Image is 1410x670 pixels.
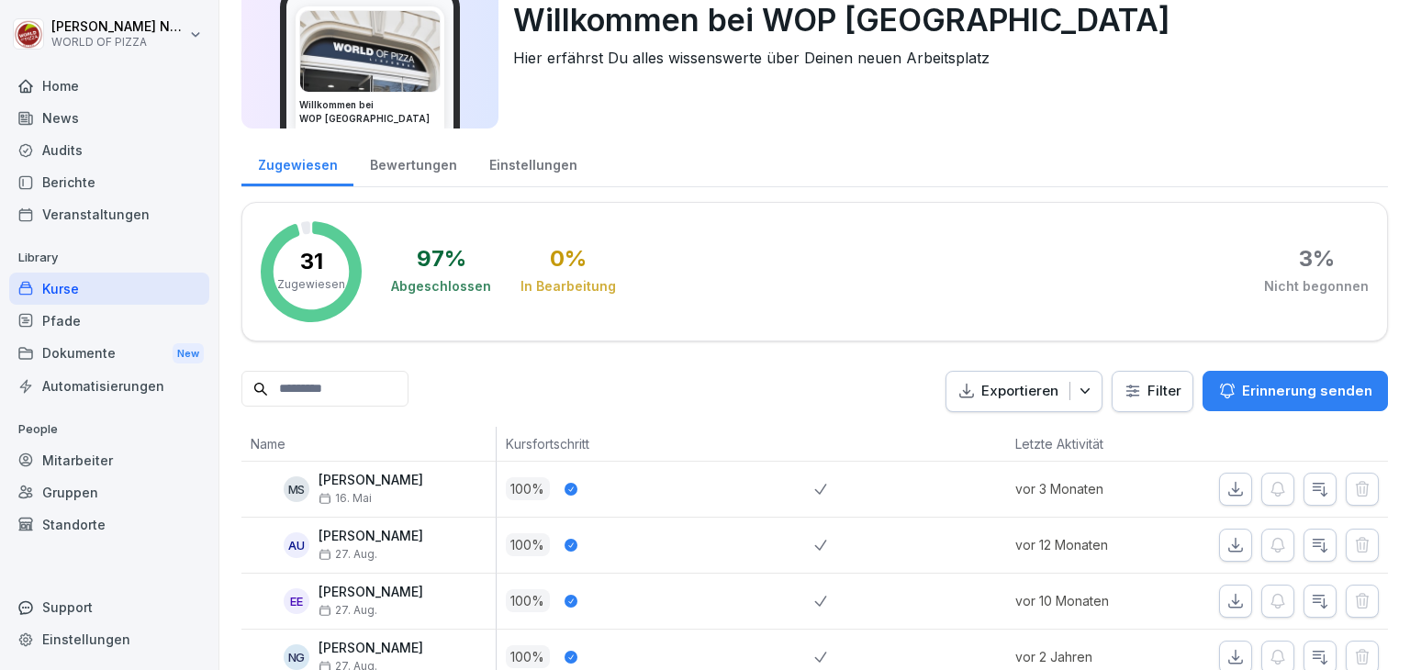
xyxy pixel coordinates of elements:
span: 27. Aug. [319,604,377,617]
div: NG [284,644,309,670]
a: Berichte [9,166,209,198]
h3: Willkommen bei WOP [GEOGRAPHIC_DATA] [299,98,441,126]
p: Name [251,434,487,453]
p: [PERSON_NAME] [319,585,423,600]
a: Einstellungen [473,140,593,186]
span: 16. Mai [319,492,372,505]
p: WORLD OF PIZZA [51,36,185,49]
p: vor 2 Jahren [1015,647,1165,666]
div: Abgeschlossen [391,277,491,296]
p: Letzte Aktivität [1015,434,1156,453]
p: Hier erfährst Du alles wissenswerte über Deinen neuen Arbeitsplatz [513,47,1373,69]
p: vor 10 Monaten [1015,591,1165,610]
a: Mitarbeiter [9,444,209,476]
button: Exportieren [946,371,1102,412]
button: Erinnerung senden [1203,371,1388,411]
p: 100 % [506,589,550,612]
a: Home [9,70,209,102]
p: [PERSON_NAME] [319,529,423,544]
div: 0 % [550,248,587,270]
img: dmgeqh6veqatslxab4h1ulsf.png [300,11,440,92]
p: Library [9,243,209,273]
div: 3 % [1299,248,1335,270]
p: Zugewiesen [277,276,345,293]
a: Bewertungen [353,140,473,186]
div: Dokumente [9,337,209,371]
div: 97 % [417,248,466,270]
a: Automatisierungen [9,370,209,402]
div: In Bearbeitung [520,277,616,296]
a: Pfade [9,305,209,337]
p: vor 12 Monaten [1015,535,1165,554]
span: 27. Aug. [319,548,377,561]
div: Filter [1124,382,1181,400]
p: [PERSON_NAME] Natusch [51,19,185,35]
p: [PERSON_NAME] [319,641,423,656]
a: News [9,102,209,134]
div: MS [284,476,309,502]
a: Audits [9,134,209,166]
p: 100 % [506,645,550,668]
p: Kursfortschritt [506,434,806,453]
div: Nicht begonnen [1264,277,1369,296]
p: 100 % [506,477,550,500]
a: Kurse [9,273,209,305]
a: Zugewiesen [241,140,353,186]
div: New [173,343,204,364]
a: Standorte [9,508,209,541]
p: 100 % [506,533,550,556]
a: Einstellungen [9,623,209,655]
div: EE [284,588,309,614]
a: DokumenteNew [9,337,209,371]
a: Gruppen [9,476,209,508]
p: [PERSON_NAME] [319,473,423,488]
p: vor 3 Monaten [1015,479,1165,498]
a: Veranstaltungen [9,198,209,230]
p: People [9,415,209,444]
p: Exportieren [981,381,1058,402]
button: Filter [1113,372,1192,411]
div: AU [284,532,309,558]
p: Erinnerung senden [1242,381,1372,401]
div: Support [9,591,209,623]
p: 31 [300,251,323,273]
